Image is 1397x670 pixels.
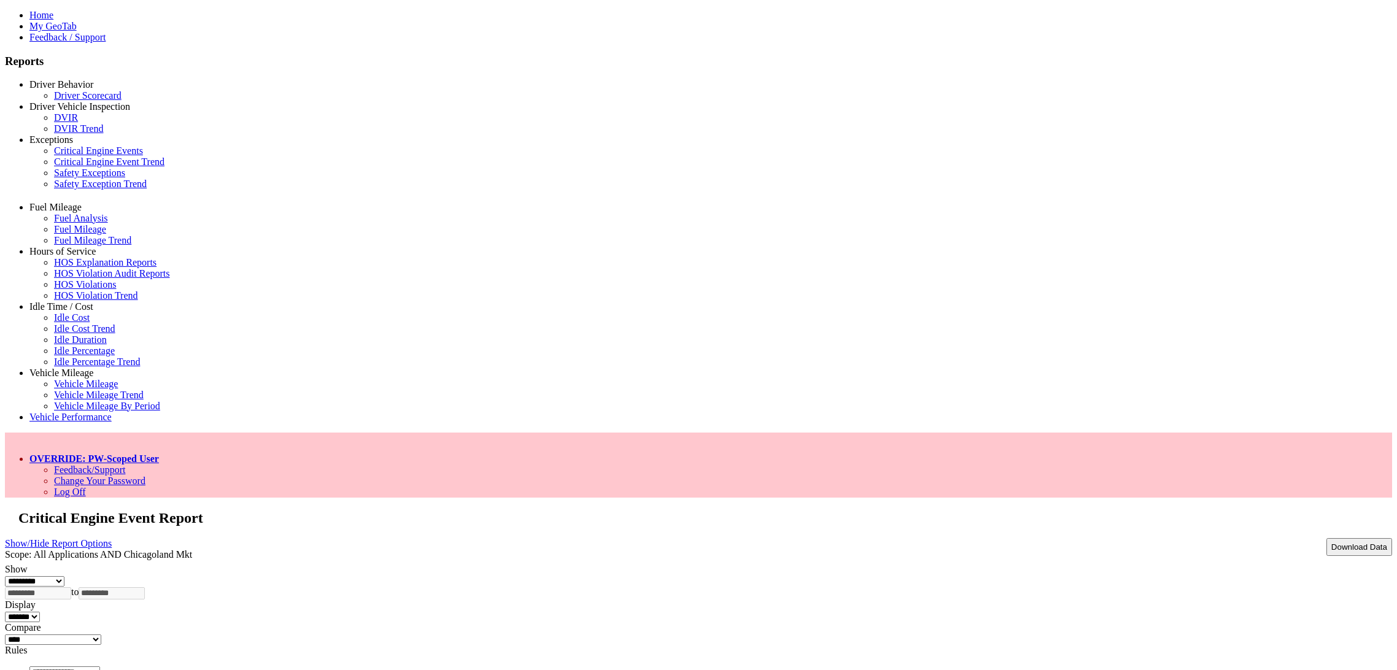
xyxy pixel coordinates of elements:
a: HOS Explanation Reports [54,257,157,268]
a: Log Off [54,487,86,497]
a: HOS Violation Trend [54,290,138,301]
span: Scope: All Applications AND Chicagoland Mkt [5,549,192,560]
a: Safety Exception Trend [54,179,147,189]
a: Critical Engine Event Trend [54,156,164,167]
a: Critical Engine Events [54,145,143,156]
a: Hours of Service [29,246,96,256]
a: HOS Violation Audit Reports [54,268,170,279]
a: Show/Hide Report Options [5,535,112,552]
a: Vehicle Performance [29,412,112,422]
label: Display [5,599,36,610]
label: Rules [5,645,27,655]
label: Show [5,564,27,574]
a: Idle Cost Trend [54,323,115,334]
a: Idle Percentage [54,345,115,356]
a: HOS Violations [54,279,116,290]
a: Home [29,10,53,20]
h2: Critical Engine Event Report [18,510,1392,526]
a: DVIR Trend [54,123,103,134]
a: Change Your Password [54,476,145,486]
a: DVIR [54,112,78,123]
a: Fuel Mileage [29,202,82,212]
a: Fuel Mileage [54,224,106,234]
a: Vehicle Mileage [29,368,93,378]
a: Idle Time / Cost [29,301,93,312]
span: to [71,587,79,597]
button: Download Data [1326,538,1392,556]
a: Safety Exceptions [54,167,125,178]
a: Idle Duration [54,334,107,345]
a: Feedback/Support [54,464,125,475]
a: Feedback / Support [29,32,106,42]
a: Driver Vehicle Inspection [29,101,130,112]
a: My GeoTab [29,21,77,31]
a: Fuel Analysis [54,213,108,223]
h3: Reports [5,55,1392,68]
a: Exceptions [29,134,73,145]
a: Idle Percentage Trend [54,356,140,367]
a: Vehicle Mileage By Period [54,401,160,411]
a: Vehicle Mileage Trend [54,390,144,400]
a: Fuel Mileage Trend [54,235,131,245]
a: Driver Scorecard [54,90,122,101]
a: Idle Cost [54,312,90,323]
a: Driver Behavior [29,79,93,90]
a: Vehicle Mileage [54,379,118,389]
label: Compare [5,622,41,633]
a: OVERRIDE: PW-Scoped User [29,453,159,464]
